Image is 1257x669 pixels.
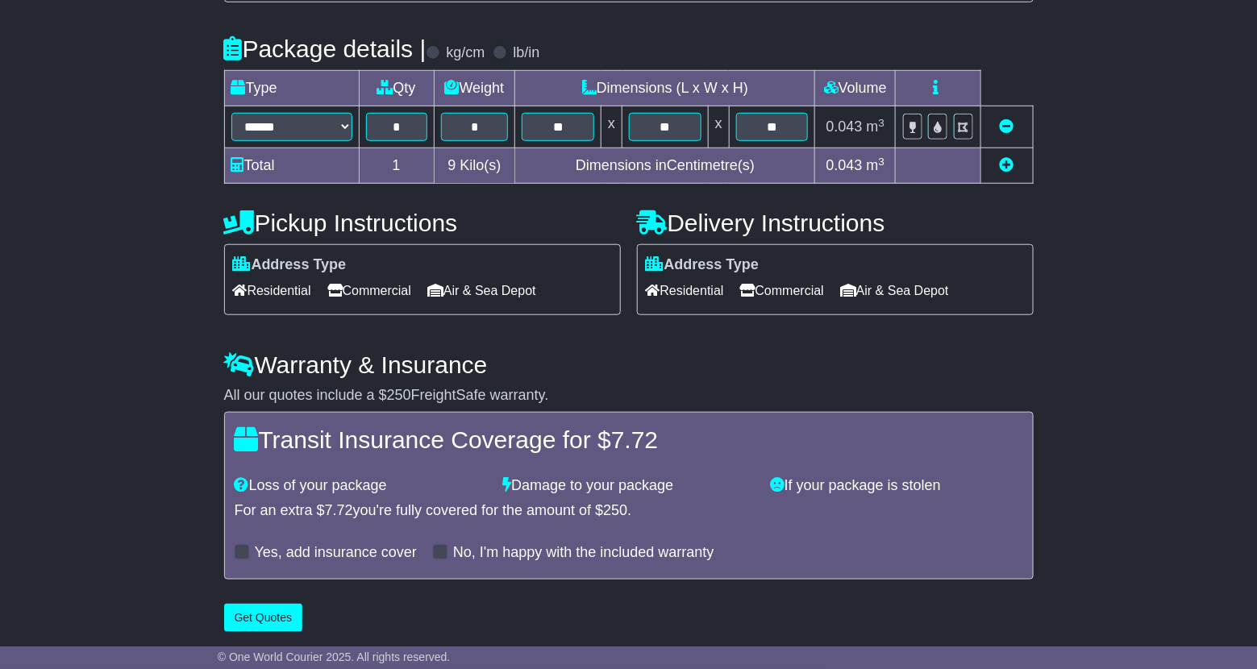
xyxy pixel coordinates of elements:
[434,71,515,106] td: Weight
[815,71,896,106] td: Volume
[879,117,885,129] sup: 3
[1000,157,1014,173] a: Add new item
[447,157,456,173] span: 9
[515,71,815,106] td: Dimensions (L x W x H)
[763,477,1031,495] div: If your package is stolen
[611,426,658,453] span: 7.72
[255,544,417,562] label: Yes, add insurance cover
[840,278,949,303] span: Air & Sea Depot
[513,44,539,62] label: lb/in
[646,278,724,303] span: Residential
[387,387,411,403] span: 250
[453,544,714,562] label: No, I'm happy with the included warranty
[708,106,729,148] td: x
[327,278,411,303] span: Commercial
[224,210,621,236] h4: Pickup Instructions
[515,148,815,184] td: Dimensions in Centimetre(s)
[826,118,863,135] span: 0.043
[359,71,434,106] td: Qty
[224,148,359,184] td: Total
[224,604,303,632] button: Get Quotes
[325,502,353,518] span: 7.72
[867,118,885,135] span: m
[637,210,1034,236] h4: Delivery Instructions
[446,44,485,62] label: kg/cm
[434,148,515,184] td: Kilo(s)
[1000,118,1014,135] a: Remove this item
[879,156,885,168] sup: 3
[224,35,427,62] h4: Package details |
[224,351,1034,378] h4: Warranty & Insurance
[867,157,885,173] span: m
[740,278,824,303] span: Commercial
[224,71,359,106] td: Type
[224,387,1034,405] div: All our quotes include a $ FreightSafe warranty.
[826,157,863,173] span: 0.043
[601,106,622,148] td: x
[427,278,536,303] span: Air & Sea Depot
[603,502,627,518] span: 250
[233,278,311,303] span: Residential
[359,148,434,184] td: 1
[494,477,763,495] div: Damage to your package
[218,650,451,663] span: © One World Courier 2025. All rights reserved.
[233,256,347,274] label: Address Type
[646,256,760,274] label: Address Type
[227,477,495,495] div: Loss of your package
[235,426,1023,453] h4: Transit Insurance Coverage for $
[235,502,1023,520] div: For an extra $ you're fully covered for the amount of $ .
